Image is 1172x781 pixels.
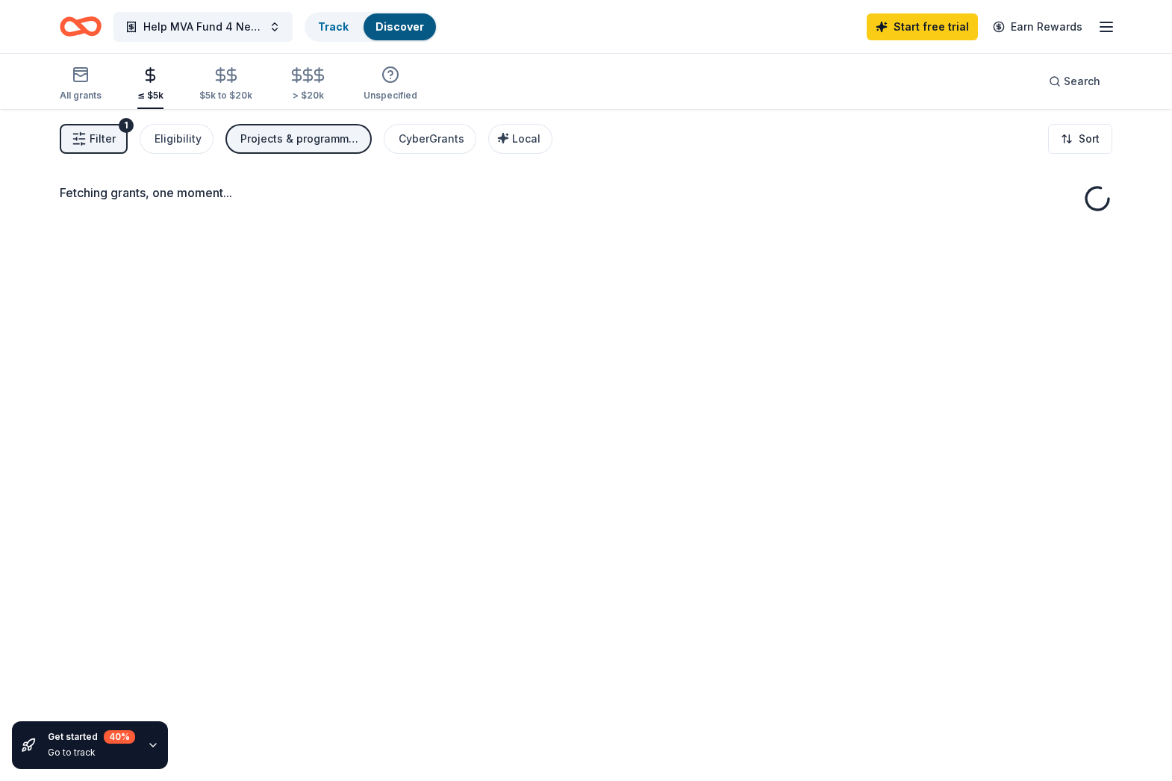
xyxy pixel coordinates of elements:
button: All grants [60,60,102,109]
button: Unspecified [364,60,417,109]
button: Projects & programming, General operations, Education [225,124,372,154]
button: TrackDiscover [305,12,437,42]
button: Local [488,124,552,154]
div: CyberGrants [399,130,464,148]
a: Track [318,20,349,33]
div: Eligibility [155,130,202,148]
button: > $20k [288,60,328,109]
div: Go to track [48,747,135,759]
span: Filter [90,130,116,148]
a: Start free trial [867,13,978,40]
div: Get started [48,730,135,744]
span: Local [512,132,540,145]
button: Filter1 [60,124,128,154]
div: $5k to $20k [199,90,252,102]
button: Sort [1048,124,1112,154]
div: Fetching grants, one moment... [60,184,1112,202]
a: Earn Rewards [984,13,1091,40]
div: ≤ $5k [137,90,163,102]
button: CyberGrants [384,124,476,154]
button: Eligibility [140,124,213,154]
div: Projects & programming, General operations, Education [240,130,360,148]
div: 1 [119,118,134,133]
a: Home [60,9,102,44]
span: Help MVA Fund 4 New Laptops [143,18,263,36]
div: > $20k [288,90,328,102]
button: $5k to $20k [199,60,252,109]
button: Help MVA Fund 4 New Laptops [113,12,293,42]
div: 40 % [104,730,135,744]
button: Search [1037,66,1112,96]
a: Discover [375,20,424,33]
button: ≤ $5k [137,60,163,109]
div: All grants [60,90,102,102]
div: Unspecified [364,90,417,102]
span: Search [1064,72,1100,90]
span: Sort [1079,130,1100,148]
